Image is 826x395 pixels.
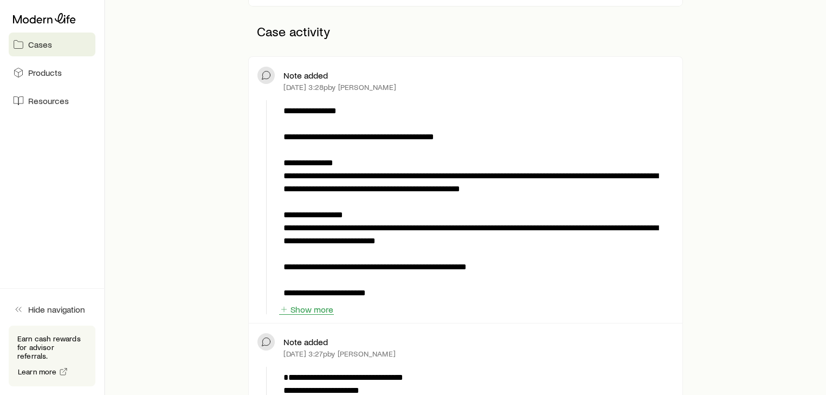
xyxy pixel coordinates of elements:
[283,336,328,347] p: Note added
[9,89,95,113] a: Resources
[248,15,682,48] p: Case activity
[283,70,328,81] p: Note added
[17,334,87,360] p: Earn cash rewards for advisor referrals.
[28,39,52,50] span: Cases
[9,297,95,321] button: Hide navigation
[28,304,85,315] span: Hide navigation
[283,83,396,92] p: [DATE] 3:28p by [PERSON_NAME]
[279,305,334,315] button: Show more
[9,61,95,85] a: Products
[28,95,69,106] span: Resources
[28,67,62,78] span: Products
[283,349,395,358] p: [DATE] 3:27p by [PERSON_NAME]
[18,368,57,375] span: Learn more
[9,33,95,56] a: Cases
[9,326,95,386] div: Earn cash rewards for advisor referrals.Learn more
